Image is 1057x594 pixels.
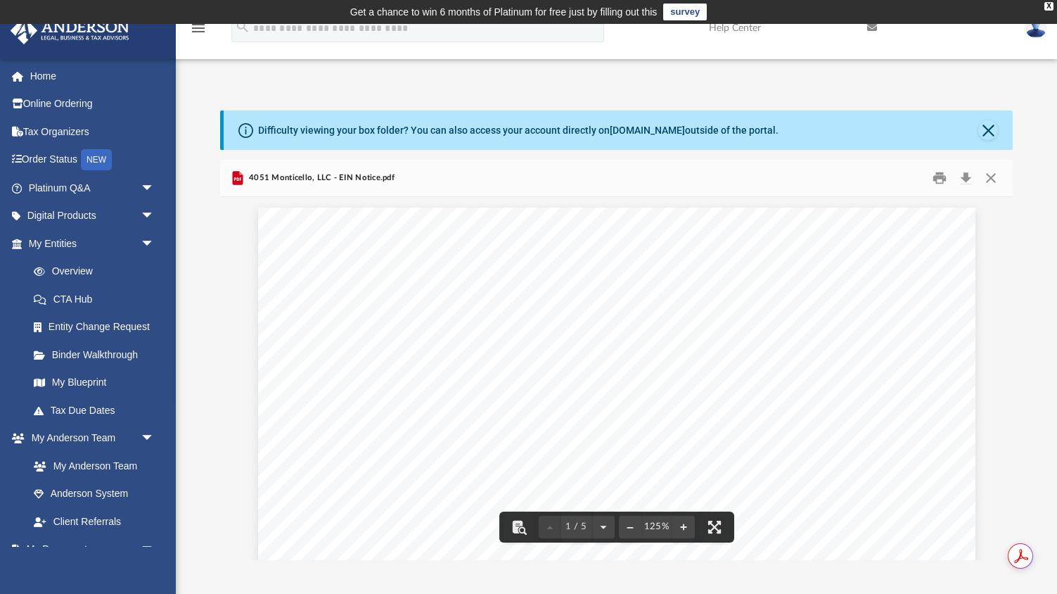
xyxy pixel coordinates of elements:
div: NEW [81,149,112,170]
a: Home [10,62,176,90]
div: Preview [220,160,1013,560]
a: Overview [20,258,176,286]
a: Platinum Q&Aarrow_drop_down [10,174,176,202]
button: Print [925,167,954,189]
a: Order StatusNEW [10,146,176,175]
a: My Blueprint [20,369,169,397]
i: search [235,19,250,34]
div: Document Viewer [220,197,1013,560]
img: Anderson Advisors Platinum Portal [6,17,134,44]
img: User Pic [1025,18,1046,38]
i: menu [190,20,207,37]
span: arrow_drop_down [141,424,169,453]
span: arrow_drop_down [141,536,169,564]
a: Anderson System [20,480,169,508]
span: arrow_drop_down [141,202,169,231]
span: arrow_drop_down [141,229,169,258]
a: My Documentsarrow_drop_down [10,536,169,564]
a: Binder Walkthrough [20,341,176,369]
button: Next page [592,512,615,543]
div: File preview [220,197,1013,560]
span: arrow_drop_down [141,174,169,203]
button: Close [978,120,998,140]
a: CTA Hub [20,285,176,313]
a: My Anderson Teamarrow_drop_down [10,424,169,453]
button: Enter fullscreen [699,512,730,543]
button: Toggle findbar [504,512,534,543]
a: survey [663,4,707,20]
div: close [1044,2,1053,11]
button: Close [978,167,1004,189]
button: Zoom out [619,512,641,543]
a: Tax Organizers [10,118,176,146]
a: My Entitiesarrow_drop_down [10,229,176,258]
div: Difficulty viewing your box folder? You can also access your account directly on outside of the p... [258,123,779,138]
div: Get a chance to win 6 months of Platinum for free just by filling out this [350,4,658,20]
button: Download [953,167,978,189]
button: 1 / 5 [561,512,592,543]
span: 1 / 5 [561,522,592,531]
a: Online Ordering [10,90,176,118]
a: [DOMAIN_NAME] [610,125,685,136]
a: Tax Due Dates [20,396,176,424]
div: Current zoom level [641,522,672,531]
button: Zoom in [672,512,695,543]
a: Digital Productsarrow_drop_down [10,202,176,230]
a: Client Referrals [20,507,169,536]
a: My Anderson Team [20,452,162,480]
span: 4051 Monticello, LLC - EIN Notice.pdf [246,172,395,184]
a: Entity Change Request [20,313,176,341]
a: menu [190,27,207,37]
